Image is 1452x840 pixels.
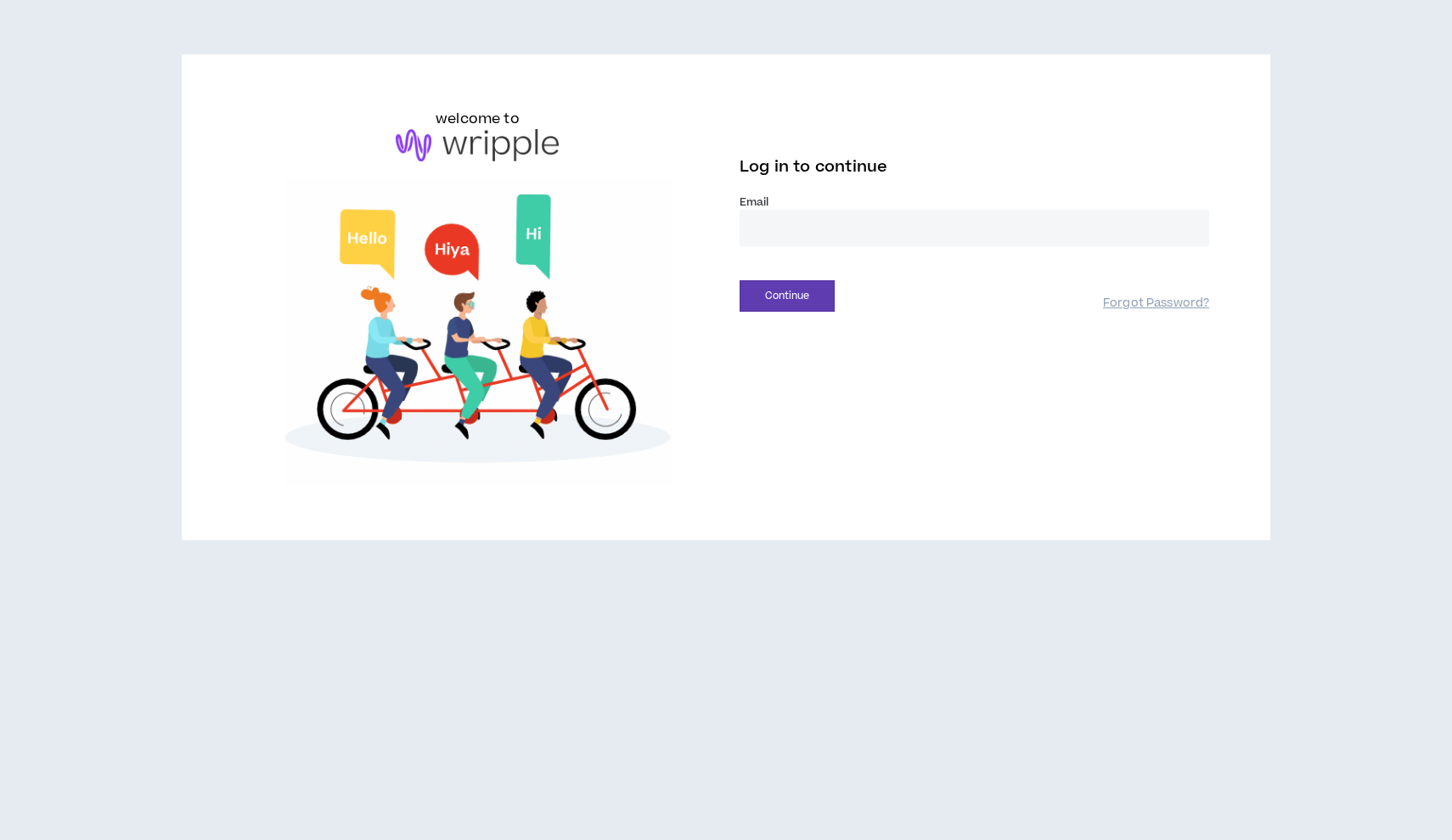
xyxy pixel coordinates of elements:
[1103,296,1209,312] a: Forgot Password?
[436,109,520,129] h6: welcome to
[740,194,1209,210] label: Email
[243,178,712,486] img: Welcome to Wripple
[396,129,559,161] img: logo-brand.png
[740,280,835,312] button: Continue
[740,156,887,178] span: Log in to continue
